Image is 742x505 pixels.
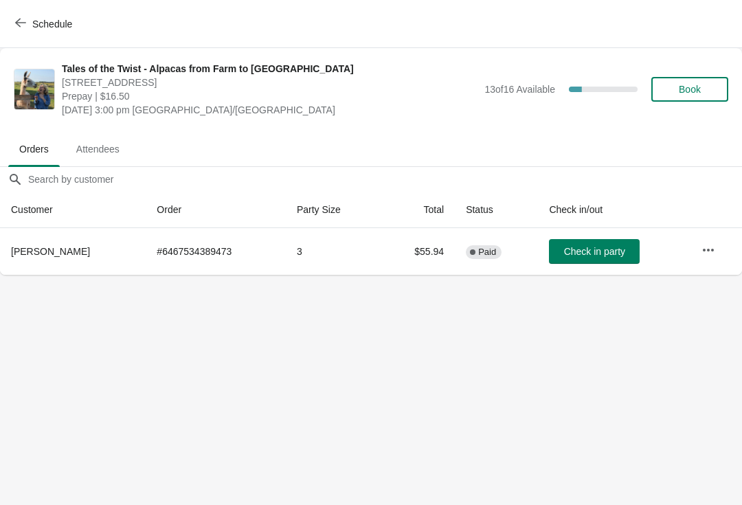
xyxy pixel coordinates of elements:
[62,89,477,103] span: Prepay | $16.50
[381,192,455,228] th: Total
[62,103,477,117] span: [DATE] 3:00 pm [GEOGRAPHIC_DATA]/[GEOGRAPHIC_DATA]
[8,137,60,161] span: Orders
[11,246,90,257] span: [PERSON_NAME]
[286,228,381,275] td: 3
[65,137,131,161] span: Attendees
[32,19,72,30] span: Schedule
[549,239,640,264] button: Check in party
[146,228,286,275] td: # 6467534389473
[484,84,555,95] span: 13 of 16 Available
[7,12,83,36] button: Schedule
[27,167,742,192] input: Search by customer
[286,192,381,228] th: Party Size
[146,192,286,228] th: Order
[564,246,625,257] span: Check in party
[679,84,701,95] span: Book
[651,77,728,102] button: Book
[381,228,455,275] td: $55.94
[14,69,54,109] img: Tales of the Twist - Alpacas from Farm to Yarn
[62,62,477,76] span: Tales of the Twist - Alpacas from Farm to [GEOGRAPHIC_DATA]
[478,247,496,258] span: Paid
[538,192,690,228] th: Check in/out
[62,76,477,89] span: [STREET_ADDRESS]
[455,192,538,228] th: Status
